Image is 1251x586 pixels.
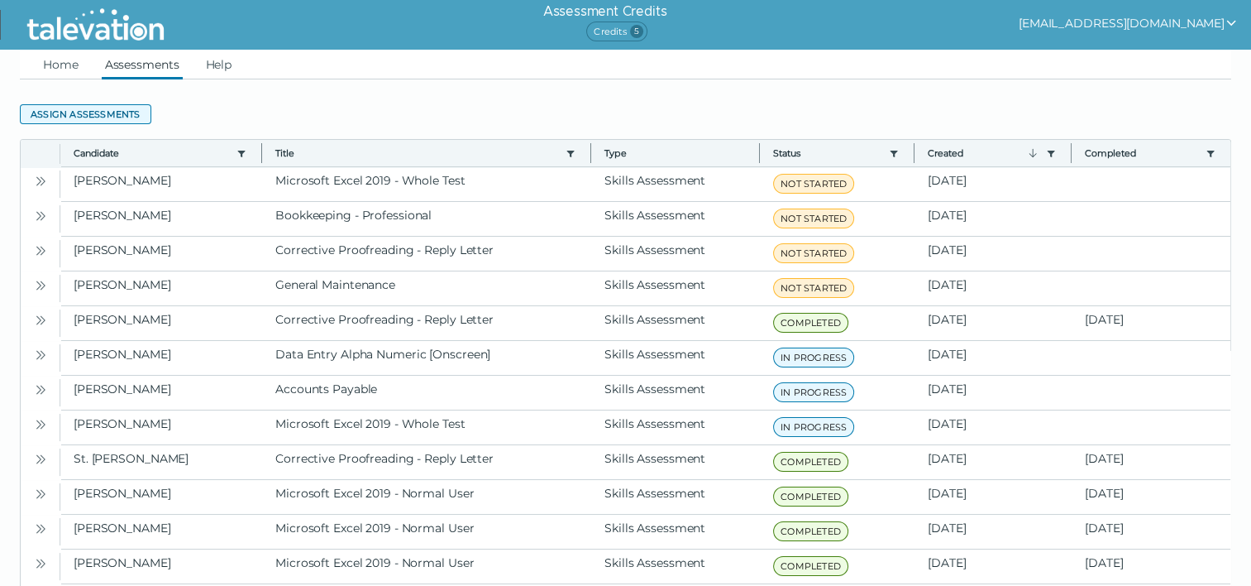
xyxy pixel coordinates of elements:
[1019,13,1238,33] button: show user actions
[1072,445,1230,479] clr-dg-cell: [DATE]
[773,278,854,298] span: NOT STARTED
[773,243,854,263] span: NOT STARTED
[34,383,47,396] cds-icon: Open
[34,279,47,292] cds-icon: Open
[34,209,47,223] cds-icon: Open
[31,449,50,468] button: Open
[591,202,760,236] clr-dg-cell: Skills Assessment
[928,146,1039,160] button: Created
[34,314,47,327] cds-icon: Open
[1072,550,1230,584] clr-dg-cell: [DATE]
[773,174,854,194] span: NOT STARTED
[20,4,171,46] img: Talevation_Logo_Transparent_white.png
[591,376,760,410] clr-dg-cell: Skills Assessment
[604,146,746,160] span: Type
[262,411,591,444] clr-dg-cell: Microsoft Excel 2019 - Whole Test
[262,306,591,340] clr-dg-cell: Corrective Proofreading - Reply Letter
[31,275,50,295] button: Open
[31,518,50,538] button: Open
[262,515,591,549] clr-dg-cell: Microsoft Excel 2019 - Normal User
[773,146,882,160] button: Status
[909,135,919,171] button: Column resize handle
[262,237,591,271] clr-dg-cell: Corrective Proofreading - Reply Letter
[773,521,848,541] span: COMPLETED
[591,445,760,479] clr-dg-cell: Skills Assessment
[31,553,50,573] button: Open
[60,271,262,305] clr-dg-cell: [PERSON_NAME]
[1072,515,1230,549] clr-dg-cell: [DATE]
[60,167,262,201] clr-dg-cell: [PERSON_NAME]
[60,445,262,479] clr-dg-cell: St. [PERSON_NAME]
[60,202,262,236] clr-dg-cell: [PERSON_NAME]
[914,167,1072,201] clr-dg-cell: [DATE]
[773,382,854,402] span: IN PROGRESS
[914,550,1072,584] clr-dg-cell: [DATE]
[773,556,848,576] span: COMPLETED
[262,445,591,479] clr-dg-cell: Corrective Proofreading - Reply Letter
[203,50,236,79] a: Help
[591,515,760,549] clr-dg-cell: Skills Assessment
[60,480,262,514] clr-dg-cell: [PERSON_NAME]
[591,237,760,271] clr-dg-cell: Skills Assessment
[262,376,591,410] clr-dg-cell: Accounts Payable
[914,376,1072,410] clr-dg-cell: [DATE]
[40,50,82,79] a: Home
[34,522,47,536] cds-icon: Open
[31,310,50,329] button: Open
[34,418,47,431] cds-icon: Open
[586,22,647,41] span: Credits
[630,25,643,38] span: 5
[591,550,760,584] clr-dg-cell: Skills Assessment
[60,237,262,271] clr-dg-cell: [PERSON_NAME]
[773,487,848,507] span: COMPLETED
[773,452,848,472] span: COMPLETED
[262,550,591,584] clr-dg-cell: Microsoft Excel 2019 - Normal User
[914,515,1072,549] clr-dg-cell: [DATE]
[591,341,760,375] clr-dg-cell: Skills Assessment
[914,237,1072,271] clr-dg-cell: [DATE]
[591,167,760,201] clr-dg-cell: Skills Assessment
[262,202,591,236] clr-dg-cell: Bookkeeping - Professional
[60,411,262,444] clr-dg-cell: [PERSON_NAME]
[914,306,1072,340] clr-dg-cell: [DATE]
[31,344,50,364] button: Open
[591,306,760,340] clr-dg-cell: Skills Assessment
[60,376,262,410] clr-dg-cell: [PERSON_NAME]
[74,146,230,160] button: Candidate
[262,167,591,201] clr-dg-cell: Microsoft Excel 2019 - Whole Test
[262,480,591,514] clr-dg-cell: Microsoft Excel 2019 - Normal User
[31,171,50,190] button: Open
[31,205,50,225] button: Open
[914,341,1072,375] clr-dg-cell: [DATE]
[34,557,47,570] cds-icon: Open
[773,209,854,228] span: NOT STARTED
[585,135,596,171] button: Column resize handle
[1066,135,1077,171] button: Column resize handle
[31,240,50,260] button: Open
[31,414,50,434] button: Open
[754,135,765,171] button: Column resize handle
[31,483,50,503] button: Open
[1072,480,1230,514] clr-dg-cell: [DATE]
[914,411,1072,444] clr-dg-cell: [DATE]
[773,313,848,333] span: COMPLETED
[773,417,854,437] span: IN PROGRESS
[262,341,591,375] clr-dg-cell: Data Entry Alpha Numeric [Onscreen]
[34,453,47,466] cds-icon: Open
[275,146,559,160] button: Title
[591,480,760,514] clr-dg-cell: Skills Assessment
[34,244,47,257] cds-icon: Open
[60,550,262,584] clr-dg-cell: [PERSON_NAME]
[102,50,183,79] a: Assessments
[262,271,591,305] clr-dg-cell: General Maintenance
[60,515,262,549] clr-dg-cell: [PERSON_NAME]
[60,341,262,375] clr-dg-cell: [PERSON_NAME]
[31,379,50,399] button: Open
[914,271,1072,305] clr-dg-cell: [DATE]
[591,271,760,305] clr-dg-cell: Skills Assessment
[34,488,47,501] cds-icon: Open
[256,135,267,171] button: Column resize handle
[60,306,262,340] clr-dg-cell: [PERSON_NAME]
[1072,306,1230,340] clr-dg-cell: [DATE]
[34,348,47,362] cds-icon: Open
